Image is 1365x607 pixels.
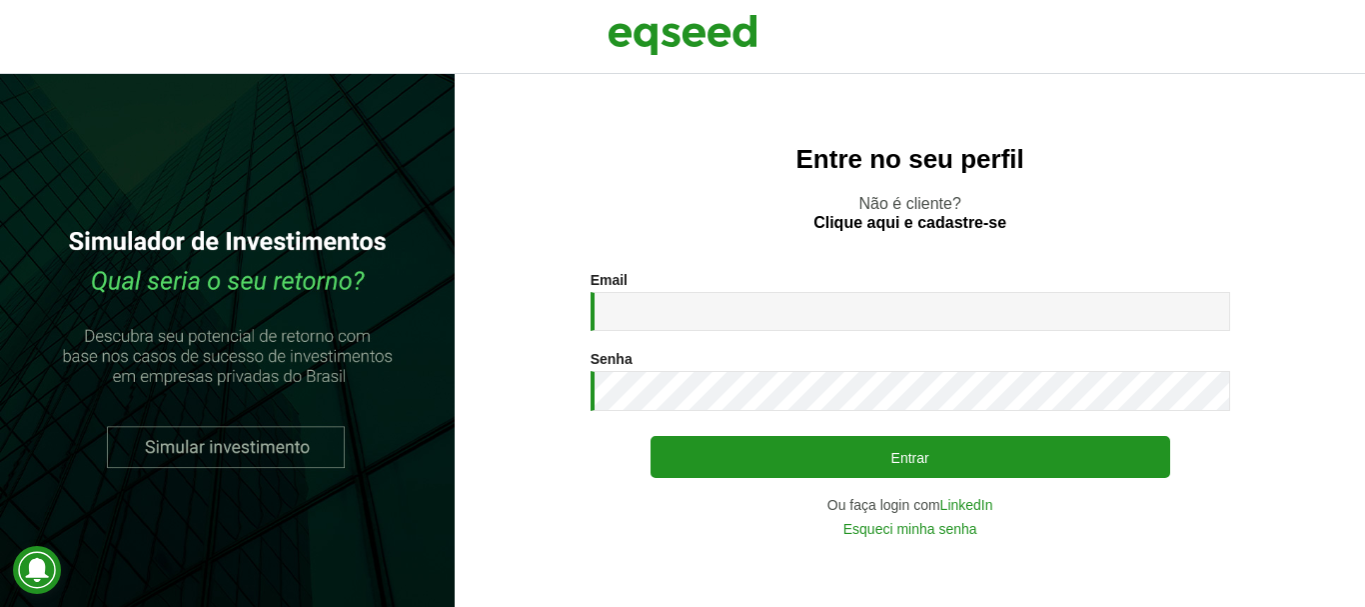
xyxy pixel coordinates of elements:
[495,194,1325,232] p: Não é cliente?
[843,522,977,536] a: Esqueci minha senha
[495,145,1325,174] h2: Entre no seu perfil
[591,498,1230,512] div: Ou faça login com
[608,10,757,60] img: EqSeed Logo
[813,215,1006,231] a: Clique aqui e cadastre-se
[651,436,1170,478] button: Entrar
[591,273,628,287] label: Email
[940,498,993,512] a: LinkedIn
[591,352,633,366] label: Senha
